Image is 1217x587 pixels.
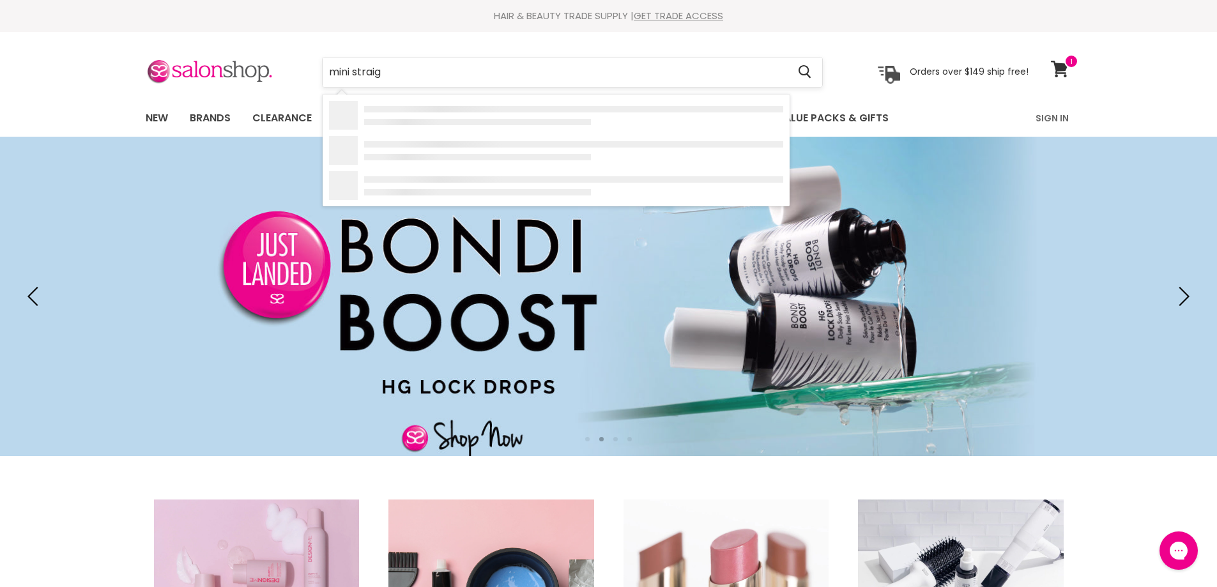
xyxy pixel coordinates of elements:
[136,105,178,132] a: New
[613,437,618,441] li: Page dot 3
[788,57,822,87] button: Search
[585,437,590,441] li: Page dot 1
[136,100,963,137] ul: Main menu
[1028,105,1076,132] a: Sign In
[767,105,898,132] a: Value Packs & Gifts
[910,66,1029,77] p: Orders over $149 ship free!
[1153,527,1204,574] iframe: Gorgias live chat messenger
[180,105,240,132] a: Brands
[130,10,1088,22] div: HAIR & BEAUTY TRADE SUPPLY |
[322,57,823,88] form: Product
[599,437,604,441] li: Page dot 2
[130,100,1088,137] nav: Main
[323,57,788,87] input: Search
[634,9,723,22] a: GET TRADE ACCESS
[1169,284,1195,309] button: Next
[243,105,321,132] a: Clearance
[22,284,48,309] button: Previous
[627,437,632,441] li: Page dot 4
